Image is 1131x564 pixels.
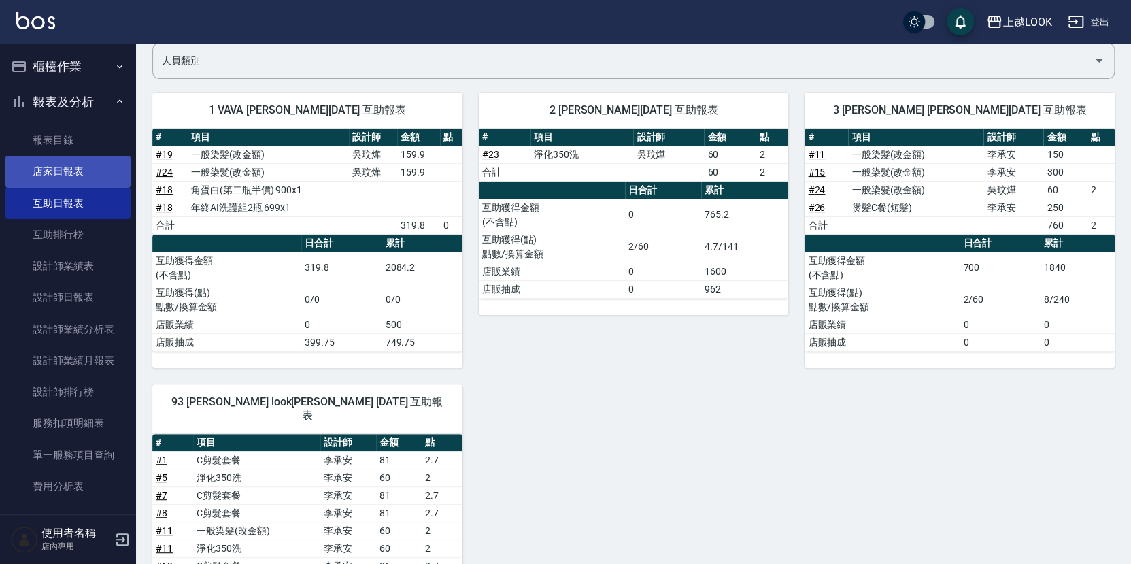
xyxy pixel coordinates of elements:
[5,282,131,313] a: 設計師日報表
[701,182,789,199] th: 累計
[440,129,462,146] th: 點
[808,184,825,195] a: #24
[156,184,173,195] a: #18
[156,543,173,554] a: #11
[1041,252,1115,284] td: 1840
[960,252,1041,284] td: 700
[848,199,983,216] td: 燙髮C餐(短髮)
[848,146,983,163] td: 一般染髮(改金額)
[188,163,349,181] td: 一般染髮(改金額)
[633,146,704,163] td: 吳玟燁
[5,408,131,439] a: 服務扣項明細表
[5,345,131,376] a: 設計師業績月報表
[5,188,131,219] a: 互助日報表
[495,103,773,117] span: 2 [PERSON_NAME][DATE] 互助報表
[5,49,131,84] button: 櫃檯作業
[704,163,756,181] td: 60
[5,508,131,543] button: 客戶管理
[1087,129,1115,146] th: 點
[193,434,320,452] th: 項目
[152,129,188,146] th: #
[152,284,301,316] td: 互助獲得(點) 點數/換算金額
[5,439,131,471] a: 單一服務項目查詢
[482,149,499,160] a: #23
[983,199,1043,216] td: 李承安
[301,252,382,284] td: 319.8
[397,216,440,234] td: 319.8
[320,451,376,469] td: 李承安
[320,522,376,540] td: 李承安
[479,280,625,298] td: 店販抽成
[5,156,131,187] a: 店家日報表
[808,202,825,213] a: #26
[41,540,111,552] p: 店內專用
[193,522,320,540] td: 一般染髮(改金額)
[756,129,788,146] th: 點
[156,454,167,465] a: #1
[156,525,173,536] a: #11
[397,163,440,181] td: 159.9
[983,129,1043,146] th: 設計師
[479,129,530,146] th: #
[376,540,421,557] td: 60
[156,472,167,483] a: #5
[805,235,1115,352] table: a dense table
[376,469,421,486] td: 60
[1043,146,1087,163] td: 150
[193,451,320,469] td: C剪髮套餐
[422,469,462,486] td: 2
[422,540,462,557] td: 2
[960,316,1041,333] td: 0
[193,540,320,557] td: 淨化350洗
[756,146,788,163] td: 2
[382,316,462,333] td: 500
[193,469,320,486] td: 淨化350洗
[805,284,960,316] td: 互助獲得(點) 點數/換算金額
[156,202,173,213] a: #18
[16,12,55,29] img: Logo
[701,199,789,231] td: 765.2
[625,280,701,298] td: 0
[704,129,756,146] th: 金額
[376,522,421,540] td: 60
[156,490,167,501] a: #7
[320,434,376,452] th: 設計師
[805,252,960,284] td: 互助獲得金額 (不含點)
[301,333,382,351] td: 399.75
[625,182,701,199] th: 日合計
[479,263,625,280] td: 店販業績
[193,504,320,522] td: C剪髮套餐
[188,129,349,146] th: 項目
[152,434,193,452] th: #
[301,316,382,333] td: 0
[479,199,625,231] td: 互助獲得金額 (不含點)
[5,471,131,502] a: 費用分析表
[701,263,789,280] td: 1600
[805,216,848,234] td: 合計
[349,129,397,146] th: 設計師
[1087,181,1115,199] td: 2
[821,103,1098,117] span: 3 [PERSON_NAME] [PERSON_NAME][DATE] 互助報表
[320,540,376,557] td: 李承安
[1088,50,1110,71] button: Open
[376,486,421,504] td: 81
[422,451,462,469] td: 2.7
[152,216,188,234] td: 合計
[11,526,38,553] img: Person
[320,504,376,522] td: 李承安
[805,129,1115,235] table: a dense table
[805,129,848,146] th: #
[1087,216,1115,234] td: 2
[981,8,1057,36] button: 上越LOOK
[301,235,382,252] th: 日合計
[156,167,173,178] a: #24
[440,216,462,234] td: 0
[349,163,397,181] td: 吳玟燁
[156,149,173,160] a: #19
[960,235,1041,252] th: 日合計
[320,469,376,486] td: 李承安
[382,252,462,284] td: 2084.2
[1041,333,1115,351] td: 0
[1041,284,1115,316] td: 8/240
[701,280,789,298] td: 962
